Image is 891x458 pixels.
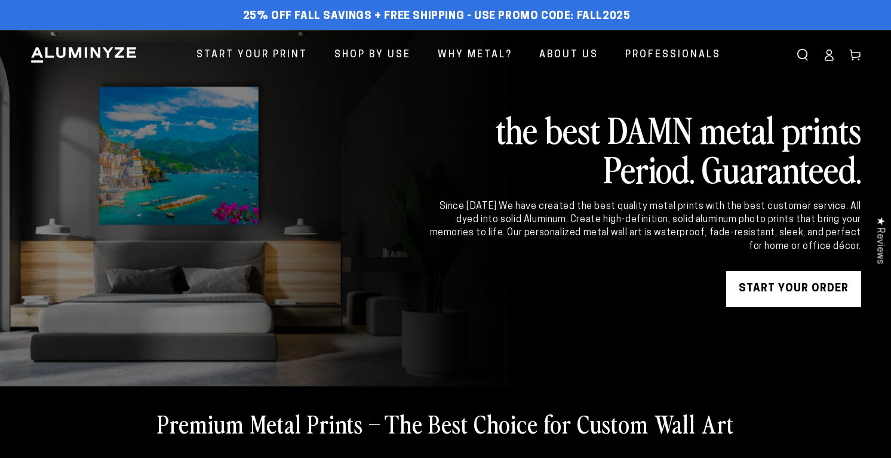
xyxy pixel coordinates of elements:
[530,39,607,71] a: About Us
[30,46,137,64] img: Aluminyze
[188,39,317,71] a: Start Your Print
[243,10,631,23] span: 25% off FALL Savings + Free Shipping - Use Promo Code: FALL2025
[726,271,861,307] a: START YOUR Order
[539,47,598,64] span: About Us
[616,39,730,71] a: Professionals
[157,408,734,439] h2: Premium Metal Prints – The Best Choice for Custom Wall Art
[868,207,891,273] div: Click to open Judge.me floating reviews tab
[789,42,816,68] summary: Search our site
[428,200,861,254] div: Since [DATE] We have created the best quality metal prints with the best customer service. All dy...
[428,109,861,188] h2: the best DAMN metal prints Period. Guaranteed.
[429,39,521,71] a: Why Metal?
[625,47,721,64] span: Professionals
[196,47,308,64] span: Start Your Print
[325,39,420,71] a: Shop By Use
[438,47,512,64] span: Why Metal?
[334,47,411,64] span: Shop By Use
